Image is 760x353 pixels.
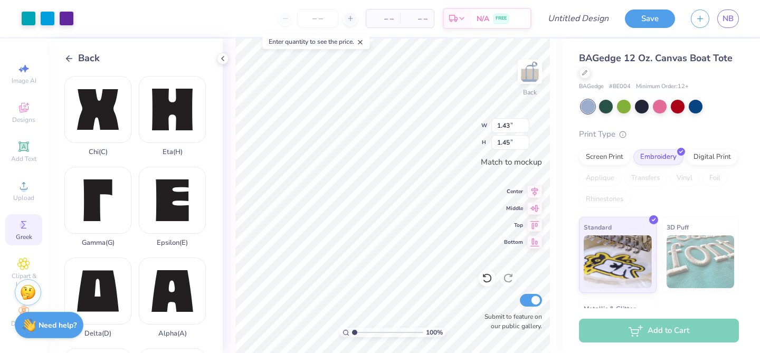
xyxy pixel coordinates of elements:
[479,312,542,331] label: Submit to feature on our public gallery.
[504,222,523,229] span: Top
[579,52,733,64] span: BAGedge 12 Oz. Canvas Boat Tote
[625,9,675,28] button: Save
[579,170,621,186] div: Applique
[624,170,667,186] div: Transfers
[39,320,77,330] strong: Need help?
[158,330,187,338] div: Alpha ( A )
[89,148,108,156] div: Chi ( C )
[687,149,738,165] div: Digital Print
[16,233,32,241] span: Greek
[496,15,507,22] span: FREE
[579,128,739,140] div: Print Type
[13,194,34,202] span: Upload
[373,13,394,24] span: – –
[11,155,36,163] span: Add Text
[667,235,735,288] img: 3D Puff
[633,149,683,165] div: Embroidery
[5,272,42,289] span: Clipart & logos
[406,13,427,24] span: – –
[667,222,689,233] span: 3D Puff
[504,205,523,212] span: Middle
[717,9,739,28] a: NB
[12,77,36,85] span: Image AI
[297,9,338,28] input: – –
[12,116,35,124] span: Designs
[263,34,370,49] div: Enter quantity to see the price.
[504,238,523,246] span: Bottom
[579,82,604,91] span: BAGedge
[579,149,630,165] div: Screen Print
[82,239,115,247] div: Gamma ( G )
[78,51,100,65] span: Back
[723,13,734,25] span: NB
[504,188,523,195] span: Center
[584,222,612,233] span: Standard
[584,303,636,314] span: Metallic & Glitter
[584,235,652,288] img: Standard
[477,13,489,24] span: N/A
[702,170,727,186] div: Foil
[163,148,183,156] div: Eta ( H )
[519,61,540,82] img: Back
[523,88,537,97] div: Back
[579,192,630,207] div: Rhinestones
[11,319,36,328] span: Decorate
[670,170,699,186] div: Vinyl
[539,8,617,29] input: Untitled Design
[426,328,443,337] span: 100 %
[636,82,689,91] span: Minimum Order: 12 +
[609,82,631,91] span: # BE004
[157,239,188,247] div: Epsilon ( E )
[84,330,111,338] div: Delta ( D )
